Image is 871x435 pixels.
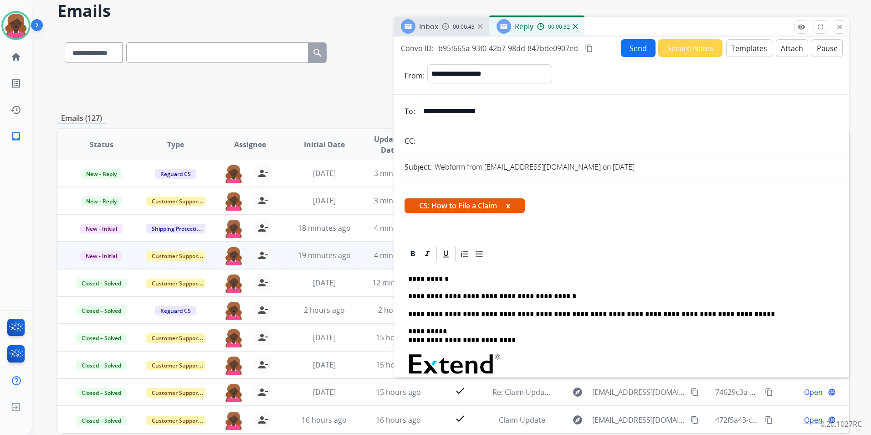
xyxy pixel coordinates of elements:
button: x [506,200,510,211]
span: Customer Support [146,416,205,425]
span: Closed – Solved [76,306,127,316]
img: agent-avatar [225,274,243,293]
span: Inbox [419,21,438,31]
img: agent-avatar [225,164,243,183]
span: 2 hours ago [378,305,419,315]
p: From: [405,70,425,81]
mat-icon: explore [572,414,583,425]
span: Status [90,139,113,150]
mat-icon: list_alt [10,78,21,89]
p: Emails (127) [57,113,106,124]
div: Underline [439,247,453,261]
span: Closed – Solved [76,388,127,398]
p: 0.20.1027RC [820,419,862,430]
span: Customer Support [146,197,205,206]
span: Initial Date [304,139,345,150]
mat-icon: check [455,413,466,424]
span: 15 hours ago [376,332,421,342]
img: avatar [3,13,29,38]
span: Type [167,139,184,150]
span: 74629c3a-7470-47b3-b6a9-1f5e63067723 [715,387,854,397]
p: Webform from [EMAIL_ADDRESS][DOMAIN_NAME] on [DATE] [435,161,635,172]
span: [DATE] [313,196,336,206]
span: Re: Claim Update: Parts ordered for repair [492,387,638,397]
span: 2 hours ago [304,305,345,315]
div: Bullet List [472,247,486,261]
span: [DATE] [313,168,336,178]
mat-icon: person_remove [257,332,268,343]
mat-icon: content_copy [765,416,773,424]
span: [EMAIL_ADDRESS][DOMAIN_NAME] [592,387,686,398]
mat-icon: person_remove [257,359,268,370]
h2: Emails [57,2,849,20]
div: Bold [406,247,420,261]
img: agent-avatar [225,328,243,347]
mat-icon: home [10,52,21,62]
span: Customer Support [146,333,205,343]
mat-icon: person_remove [257,223,268,233]
span: Closed – Solved [76,361,127,370]
img: agent-avatar [225,383,243,402]
button: Templates [726,39,772,57]
span: New - Reply [81,197,122,206]
span: New - Initial [80,251,123,261]
mat-icon: language [828,416,836,424]
span: Closed – Solved [76,279,127,288]
span: 16 hours ago [302,415,347,425]
span: Reguard CS [155,306,196,316]
span: Claim Update [499,415,545,425]
span: Assignee [234,139,266,150]
span: 4 minutes ago [374,250,423,260]
span: New - Initial [80,224,123,233]
mat-icon: person_remove [257,305,268,316]
span: Shipping Protection [146,224,209,233]
p: CC: [405,135,415,146]
span: Open [804,387,823,398]
mat-icon: person_remove [257,277,268,288]
p: Subject: [405,161,432,172]
span: 00:00:43 [453,23,475,31]
img: agent-avatar [225,246,243,265]
mat-icon: person_remove [257,168,268,179]
span: 00:00:32 [548,23,570,31]
mat-icon: language [828,388,836,396]
span: 15 hours ago [376,360,421,370]
span: 12 minutes ago [372,278,425,288]
img: agent-avatar [225,356,243,375]
span: New - Reply [81,169,122,179]
span: Open [804,414,823,425]
span: 15 hours ago [376,387,421,397]
span: [DATE] [313,387,336,397]
span: 18 minutes ago [298,223,351,233]
span: CS: How to File a Claim [405,198,525,213]
span: [EMAIL_ADDRESS][DOMAIN_NAME] [592,414,686,425]
span: 4 minutes ago [374,223,423,233]
mat-icon: fullscreen [816,23,825,31]
span: 3 minutes ago [374,196,423,206]
mat-icon: explore [572,387,583,398]
img: agent-avatar [225,301,243,320]
div: Italic [420,247,434,261]
span: [DATE] [313,332,336,342]
mat-icon: content_copy [765,388,773,396]
mat-icon: search [312,47,323,58]
span: Closed – Solved [76,416,127,425]
mat-icon: person_remove [257,414,268,425]
p: Convo ID: [401,43,434,54]
button: Send [621,39,656,57]
span: b95f665a-93f0-42b7-98dd-847bde0907ed [438,43,578,53]
mat-icon: content_copy [691,416,699,424]
span: [DATE] [313,360,336,370]
mat-icon: person_remove [257,195,268,206]
button: Attach [776,39,808,57]
span: Customer Support [146,279,205,288]
span: 472f5a43-c719-46cf-a9ac-9dba24fc3023 [715,415,849,425]
div: Ordered List [458,247,471,261]
mat-icon: history [10,104,21,115]
span: 16 hours ago [376,415,421,425]
span: Customer Support [146,251,205,261]
mat-icon: person_remove [257,387,268,398]
span: Updated Date [369,134,410,155]
mat-icon: content_copy [585,44,593,52]
span: 19 minutes ago [298,250,351,260]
